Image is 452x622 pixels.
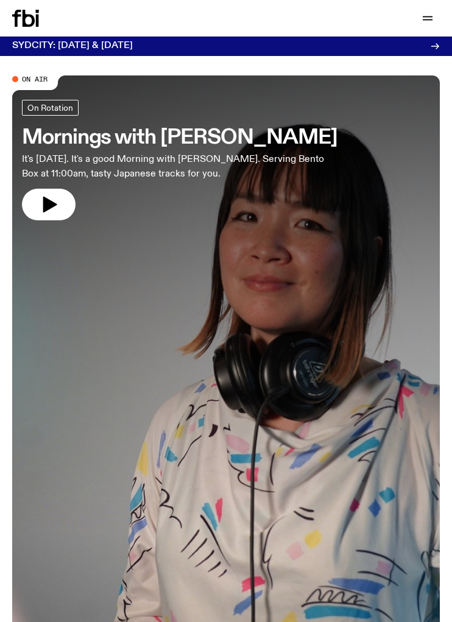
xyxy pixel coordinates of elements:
span: On Rotation [27,103,73,112]
p: It's [DATE]. It's a good Morning with [PERSON_NAME]. Serving Bento Box at 11:00am, tasty Japanese... [22,152,334,181]
a: Mornings with [PERSON_NAME]It's [DATE]. It's a good Morning with [PERSON_NAME]. Serving Bento Box... [22,100,337,220]
h3: SYDCITY: [DATE] & [DATE] [12,41,133,51]
a: On Rotation [22,100,79,116]
span: On Air [22,75,48,83]
h3: Mornings with [PERSON_NAME] [22,128,337,147]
